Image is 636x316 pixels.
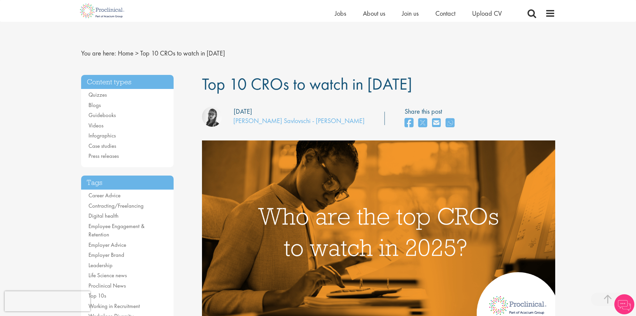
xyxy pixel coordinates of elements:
[81,49,116,58] span: You are here:
[234,107,252,116] div: [DATE]
[135,49,139,58] span: >
[118,49,134,58] a: breadcrumb link
[432,116,441,130] a: share on email
[418,116,427,130] a: share on twitter
[363,9,385,18] a: About us
[405,116,413,130] a: share on facebook
[88,192,121,199] a: Career Advice
[88,241,126,248] a: Employer Advice
[88,212,119,219] a: Digital health
[202,73,412,95] span: Top 10 CROs to watch in [DATE]
[88,91,107,98] a: Quizzes
[81,75,174,89] h3: Content types
[405,107,458,116] label: Share this post
[88,282,126,289] a: Proclinical News
[88,132,116,139] a: Infographics
[88,111,116,119] a: Guidebooks
[88,152,119,160] a: Press releases
[88,202,144,209] a: Contracting/Freelancing
[88,251,124,258] a: Employer Brand
[335,9,346,18] a: Jobs
[202,107,222,127] img: Theodora Savlovschi - Wicks
[446,116,454,130] a: share on whats app
[614,294,634,314] img: Chatbot
[88,142,116,149] a: Case studies
[88,261,113,269] a: Leadership
[472,9,502,18] a: Upload CV
[88,302,140,310] a: Working in Recruitment
[88,101,101,109] a: Blogs
[140,49,225,58] span: Top 10 CROs to watch in [DATE]
[233,116,365,125] a: [PERSON_NAME] Savlovschi - [PERSON_NAME]
[88,122,103,129] a: Videos
[435,9,455,18] a: Contact
[81,176,174,190] h3: Tags
[5,291,90,311] iframe: reCAPTCHA
[88,272,127,279] a: Life Science news
[402,9,419,18] a: Join us
[88,222,145,238] a: Employee Engagement & Retention
[88,292,106,299] a: Top 10s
